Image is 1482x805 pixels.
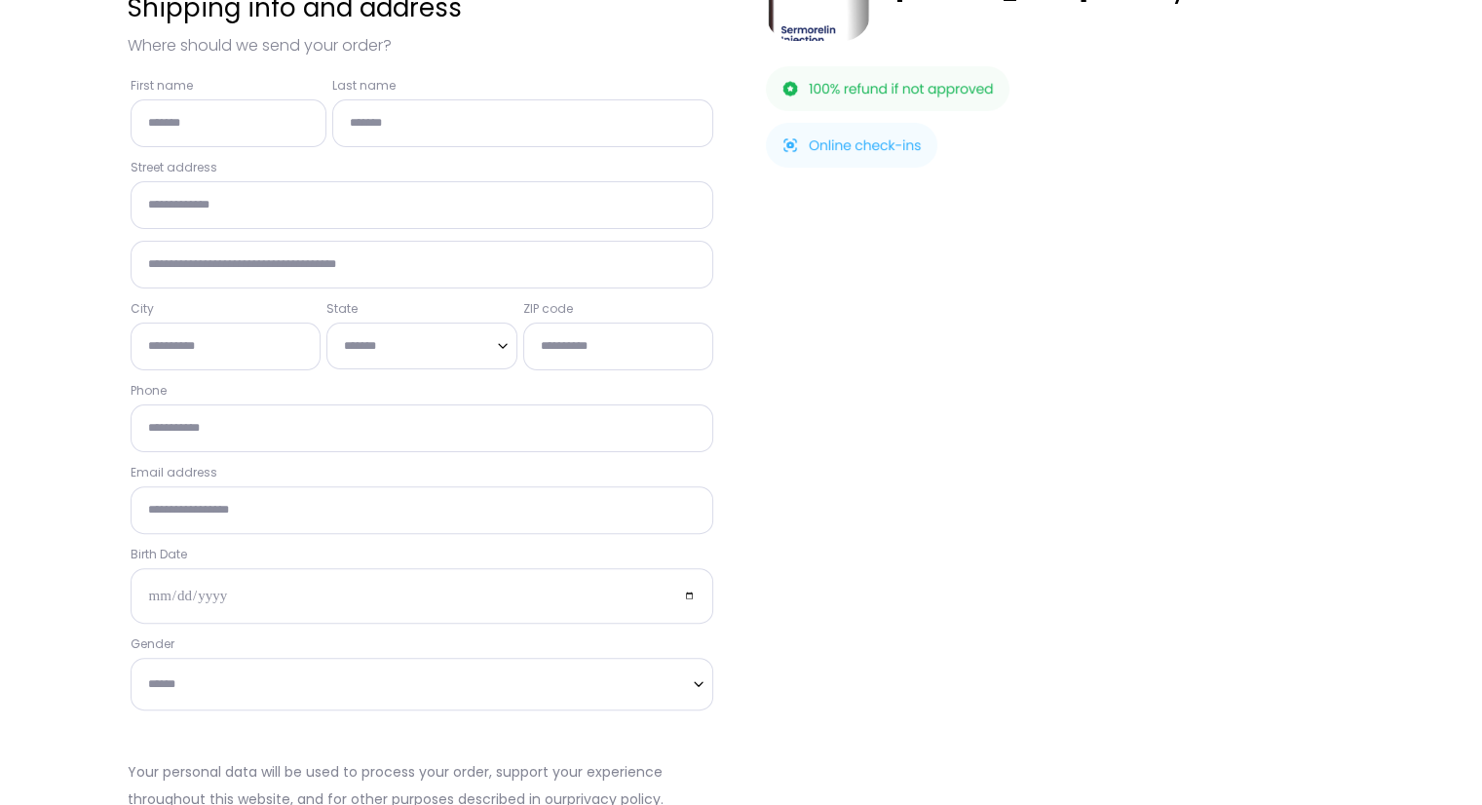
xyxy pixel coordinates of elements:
[131,382,714,400] label: Phone
[523,300,714,318] label: ZIP code
[326,300,517,318] label: State
[332,77,713,95] label: Last name
[131,159,714,176] label: Street address
[131,300,322,318] label: City
[766,123,937,168] img: Online check-ins
[131,635,714,653] label: Gender
[131,464,714,481] label: Email address
[128,32,717,59] p: Where should we send your order?
[131,546,714,563] label: Birth Date
[131,77,327,95] label: First name
[766,66,1009,111] img: 100% refund if not approved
